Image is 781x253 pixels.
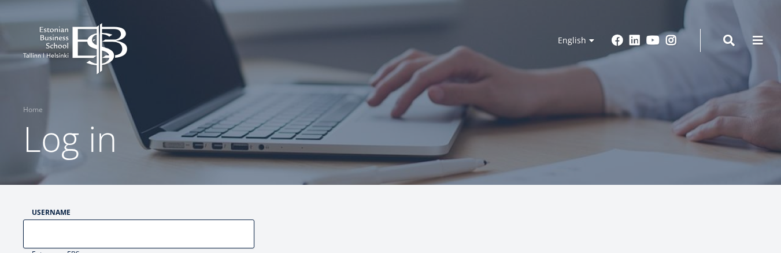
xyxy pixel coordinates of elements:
a: Facebook [612,35,623,46]
a: Youtube [646,35,660,46]
h1: Log in [23,116,758,162]
a: Linkedin [629,35,641,46]
a: Home [23,104,43,116]
label: Username [32,208,254,217]
a: Instagram [665,35,677,46]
